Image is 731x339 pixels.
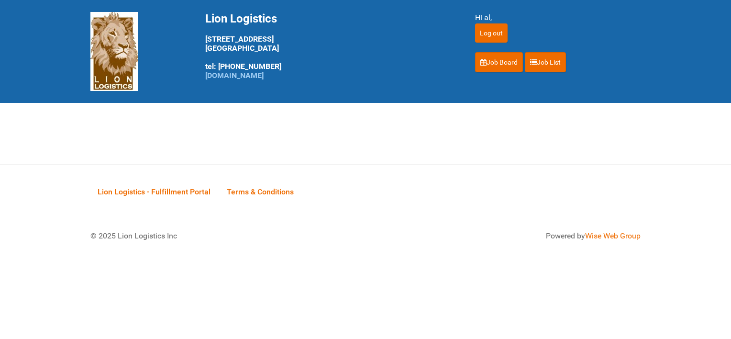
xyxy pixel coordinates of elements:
[220,177,301,206] a: Terms & Conditions
[525,52,566,72] a: Job List
[227,187,294,196] span: Terms & Conditions
[377,230,641,242] div: Powered by
[90,177,218,206] a: Lion Logistics - Fulfillment Portal
[475,52,523,72] a: Job Board
[205,71,264,80] a: [DOMAIN_NAME]
[83,223,361,249] div: © 2025 Lion Logistics Inc
[475,12,641,23] div: Hi al,
[205,12,277,25] span: Lion Logistics
[90,12,138,91] img: Lion Logistics
[585,231,641,240] a: Wise Web Group
[205,12,451,80] div: [STREET_ADDRESS] [GEOGRAPHIC_DATA] tel: [PHONE_NUMBER]
[475,23,508,43] input: Log out
[98,187,210,196] span: Lion Logistics - Fulfillment Portal
[90,46,138,56] a: Lion Logistics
